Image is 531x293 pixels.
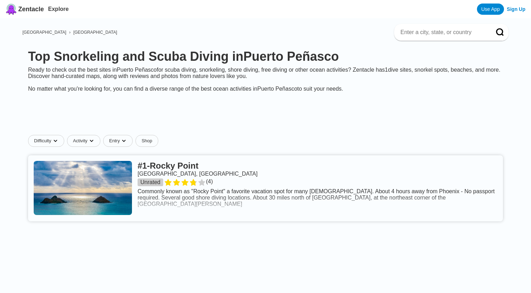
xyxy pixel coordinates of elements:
img: dropdown caret [89,138,94,144]
button: Entrydropdown caret [103,135,135,147]
h1: Top Snorkeling and Scuba Diving in Puerto Peñasco [28,49,503,64]
a: Use App [477,4,504,15]
a: Zentacle logoZentacle [6,4,44,15]
span: Entry [109,138,120,144]
div: Ready to check out the best sites in Puerto Peñasco for scuba diving, snorkeling, shore diving, f... [22,67,509,92]
span: Activity [73,138,87,144]
button: Difficultydropdown caret [28,135,67,147]
img: Zentacle logo [6,4,17,15]
span: Zentacle [18,6,44,13]
a: Sign Up [507,6,525,12]
img: dropdown caret [121,138,127,144]
button: Activitydropdown caret [67,135,103,147]
a: Explore [48,6,69,12]
a: [GEOGRAPHIC_DATA] [73,30,117,35]
span: Difficulty [34,138,51,144]
a: Shop [135,135,158,147]
input: Enter a city, state, or country [400,29,486,36]
span: › [69,30,71,35]
img: dropdown caret [53,138,58,144]
a: [GEOGRAPHIC_DATA] [22,30,66,35]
